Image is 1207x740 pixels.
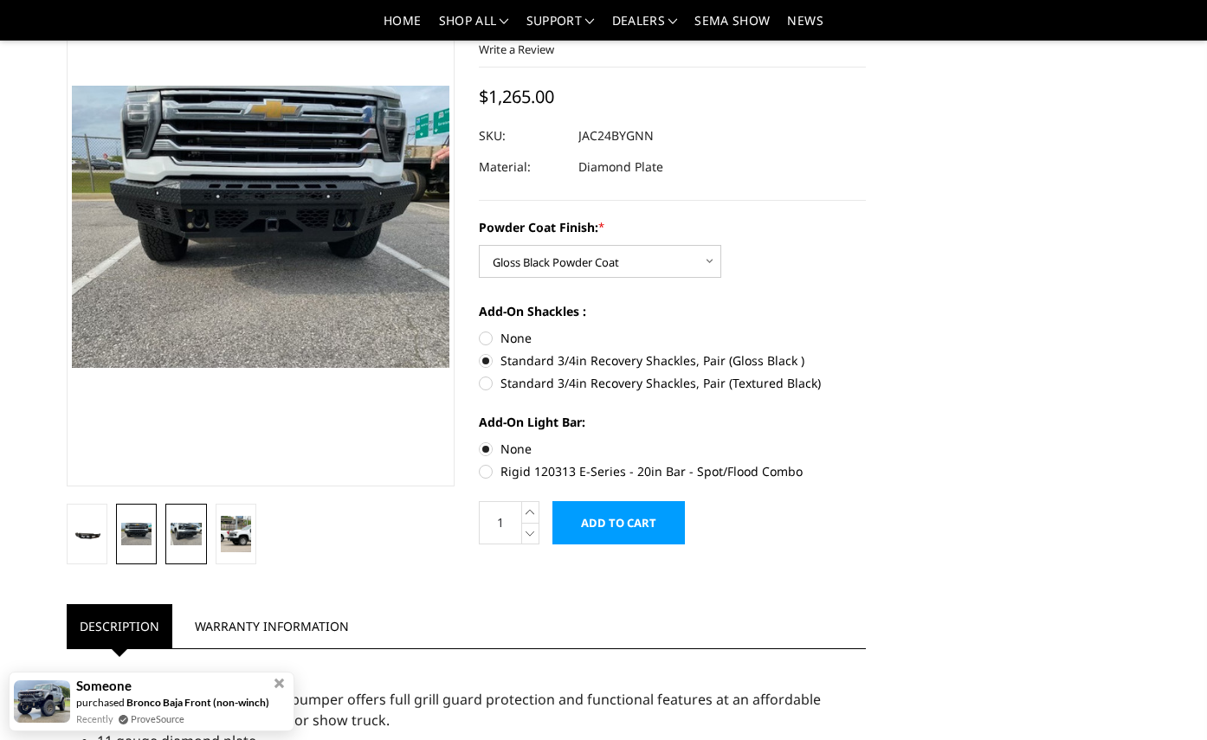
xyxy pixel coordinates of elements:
[182,604,362,648] a: Warranty Information
[221,516,251,552] img: 2024-2025 Chevrolet 2500-3500 - FT Series - Base Front Bumper
[126,696,269,709] a: Bronco Baja Front (non-winch)
[694,15,770,40] a: SEMA Show
[479,151,565,183] dt: Material:
[76,711,113,726] span: Recently
[578,151,663,183] dd: Diamond Plate
[384,15,421,40] a: Home
[131,711,184,726] a: ProveSource
[787,15,823,40] a: News
[479,218,867,236] label: Powder Coat Finish:
[479,42,554,57] a: Write a Review
[121,523,152,545] img: 2024-2025 Chevrolet 2500-3500 - FT Series - Base Front Bumper
[76,679,132,693] span: Someone
[479,440,867,458] label: None
[171,523,201,545] img: 2024-2025 Chevrolet 2500-3500 - FT Series - Base Front Bumper
[479,329,867,347] label: None
[479,374,867,392] label: Standard 3/4in Recovery Shackles, Pair (Textured Black)
[14,680,70,723] img: provesource social proof notification image
[80,690,821,730] span: Our front replacement bumper offers full grill guard protection and functional features at an aff...
[612,15,678,40] a: Dealers
[479,413,867,431] label: Add-On Light Bar:
[552,501,685,544] input: Add to Cart
[439,15,509,40] a: shop all
[479,302,867,320] label: Add-On Shackles :
[479,120,565,151] dt: SKU:
[479,351,867,370] label: Standard 3/4in Recovery Shackles, Pair (Gloss Black )
[67,604,172,648] a: Description
[76,696,125,709] span: purchased
[479,462,867,480] label: Rigid 120313 E-Series - 20in Bar - Spot/Flood Combo
[526,15,595,40] a: Support
[72,529,102,543] img: 2024-2025 Chevrolet 2500-3500 - FT Series - Base Front Bumper
[578,120,654,151] dd: JAC24BYGNN
[479,85,554,108] span: $1,265.00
